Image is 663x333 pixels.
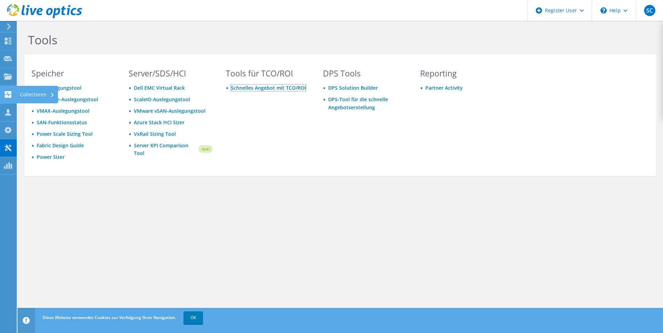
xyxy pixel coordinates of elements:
a: Azure Stack HCI Sizer [134,119,185,126]
a: DPS Solution Builder [328,84,378,91]
a: DPS-Tool für die schnelle Angebotserstellung [328,96,388,111]
a: Schnelles Angebot mit TCO/ROI [231,84,306,91]
span: SC [644,5,655,16]
a: OK [183,311,203,324]
h1: Tools [28,32,500,47]
a: Server KPI Comparison Tool [134,142,197,157]
a: VxRail Sizing Tool [134,131,176,137]
a: VMware vSAN-Auslegungstool [134,108,206,114]
a: SAN-Funktionsstatus [37,119,87,126]
a: X2-Auslegungstool [37,84,81,91]
a: ScaleIO-Auslegungstool [134,96,190,103]
svg: \n [600,7,607,14]
a: Partner Activity [425,84,463,91]
a: Midrange-Auslegungstool [37,96,98,103]
a: Dell EMC Virtual Rack [134,84,185,91]
a: Power Scale Sizing Tool [37,131,93,137]
img: new-badge.svg [197,141,212,157]
h3: Server/SDS/HCI [129,69,212,77]
a: Fabric Design Guide [37,142,84,149]
h3: Tools für TCO/ROI [226,69,310,77]
a: Power Sizer [37,154,65,160]
a: VMAX-Auslegungstool [37,108,89,114]
h3: Speicher [31,69,115,77]
span: Diese Website verwendet Cookies zur Verfolgung Ihrer Navigation. [43,314,176,320]
h3: Reporting [420,69,504,77]
div: Collectoren [16,86,58,103]
h3: DPS Tools [323,69,407,77]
